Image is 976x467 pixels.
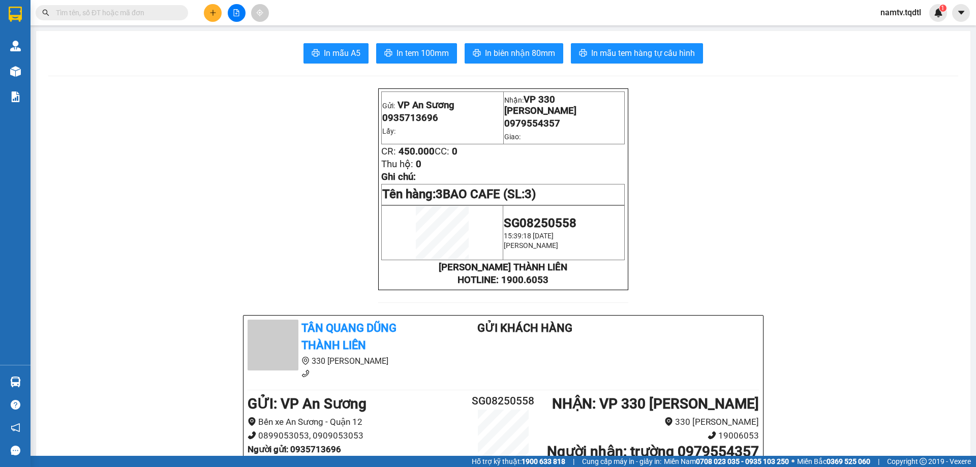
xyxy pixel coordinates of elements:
[522,457,565,465] strong: 1900 633 818
[248,395,367,412] b: GỬI : VP An Sương
[248,415,461,429] li: Bến xe An Sương - Quận 12
[301,322,396,352] b: Tân Quang Dũng Thành Liên
[9,7,22,22] img: logo-vxr
[312,49,320,58] span: printer
[436,187,536,201] span: 3BAO CAFE (SL:
[504,94,576,116] span: VP 330 [PERSON_NAME]
[382,187,536,201] span: Tên hàng:
[485,47,555,59] span: In biên nhận 80mm
[547,443,759,460] b: Người nhận : trường 0979554357
[10,91,21,102] img: solution-icon
[248,417,256,426] span: environment
[382,112,438,123] span: 0935713696
[11,446,20,455] span: message
[11,400,20,410] span: question-circle
[696,457,789,465] strong: 0708 023 035 - 0935 103 250
[504,94,624,116] p: Nhận:
[248,355,437,367] li: 330 [PERSON_NAME]
[504,241,558,250] span: [PERSON_NAME]
[934,8,943,17] img: icon-new-feature
[579,49,587,58] span: printer
[381,159,413,170] span: Thu hộ:
[939,5,947,12] sup: 1
[381,171,416,182] span: Ghi chú:
[461,393,546,410] h2: SG08250558
[399,146,435,157] span: 450.000
[301,369,310,378] span: phone
[56,7,176,18] input: Tìm tên, số ĐT hoặc mã đơn
[920,458,927,465] span: copyright
[10,66,21,77] img: warehouse-icon
[582,456,661,467] span: Cung cấp máy in - giấy in:
[472,456,565,467] span: Hỗ trợ kỹ thuật:
[457,274,548,286] strong: HOTLINE: 1900.6053
[228,4,246,22] button: file-add
[504,232,554,240] span: 15:39:18 [DATE]
[952,4,970,22] button: caret-down
[473,49,481,58] span: printer
[301,357,310,365] span: environment
[664,417,673,426] span: environment
[872,6,929,19] span: namtv.tqdtl
[664,456,789,467] span: Miền Nam
[382,100,502,111] p: Gửi:
[525,187,536,201] span: 3)
[416,159,421,170] span: 0
[233,9,240,16] span: file-add
[396,47,449,59] span: In tem 100mm
[384,49,392,58] span: printer
[708,431,716,440] span: phone
[256,9,263,16] span: aim
[941,5,944,12] span: 1
[11,423,20,432] span: notification
[303,43,369,64] button: printerIn mẫu A5
[10,41,21,51] img: warehouse-icon
[382,127,395,135] span: Lấy:
[477,322,572,334] b: Gửi khách hàng
[209,9,217,16] span: plus
[791,459,795,463] span: ⚪️
[324,47,360,59] span: In mẫu A5
[204,4,222,22] button: plus
[827,457,870,465] strong: 0369 525 060
[878,456,879,467] span: |
[248,431,256,440] span: phone
[10,377,21,387] img: warehouse-icon
[504,133,521,141] span: Giao:
[248,444,341,454] b: Người gửi : 0935713696
[571,43,703,64] button: printerIn mẫu tem hàng tự cấu hình
[435,146,449,157] span: CC:
[376,43,457,64] button: printerIn tem 100mm
[504,216,576,230] span: SG08250558
[248,429,461,443] li: 0899053053, 0909053053
[797,456,870,467] span: Miền Bắc
[504,118,560,129] span: 0979554357
[251,4,269,22] button: aim
[546,415,759,429] li: 330 [PERSON_NAME]
[573,456,574,467] span: |
[398,100,454,111] span: VP An Sương
[591,47,695,59] span: In mẫu tem hàng tự cấu hình
[546,429,759,443] li: 19006053
[552,395,759,412] b: NHẬN : VP 330 [PERSON_NAME]
[465,43,563,64] button: printerIn biên nhận 80mm
[957,8,966,17] span: caret-down
[42,9,49,16] span: search
[439,262,567,273] strong: [PERSON_NAME] THÀNH LIÊN
[452,146,457,157] span: 0
[381,146,396,157] span: CR:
